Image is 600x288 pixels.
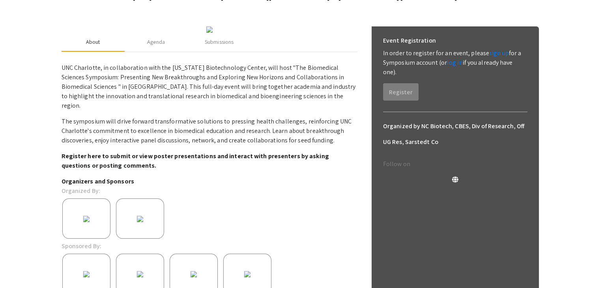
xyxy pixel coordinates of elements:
img: da5d31e0-8827-44e6-b7f3-f62a9021da42.png [78,266,95,282]
h6: Event Registration [383,33,436,49]
p: Sponsored By: [62,241,101,251]
p: UNC Charlotte, in collaboration with the [US_STATE] Biotechnology Center, will host "The Biomedic... [62,63,357,110]
p: The symposium will drive forward transformative solutions to pressing health challenges, reinforc... [62,117,357,145]
a: log in [447,58,463,67]
img: f59c74af-7554-481c-927e-f6e308d3c5c7.png [132,211,148,227]
div: Agenda [147,38,165,46]
img: c1384964-d4cf-4e9d-8fb0-60982fefffba.jpg [206,26,213,33]
div: About [86,38,100,46]
button: Register [383,83,419,101]
p: In order to register for an event, please for a Symposium account (or if you already have one). [383,49,527,77]
p: Follow on [383,159,527,169]
iframe: Chat [6,252,34,282]
h6: Organized by NC Biotech, CBES, Div of Research, Off UG Res, Sarstedt Co [383,118,527,150]
img: 8aab3962-c806-44e5-ba27-3c897f6935c1.png [132,266,148,282]
p: Organized By: [62,186,100,196]
p: Organizers and Sponsors [62,177,357,186]
a: sign up [489,49,509,57]
div: Submissions [205,38,234,46]
img: f5315b08-f0c9-4f05-8500-dc55d2649f1c.png [239,266,256,282]
img: ff6b5d6f-7c6c-465a-8f69-dc556cf32ab4.jpg [185,266,202,282]
img: 99400116-6a94-431f-b487-d8e0c4888162.png [78,211,95,227]
strong: Register here to submit or view poster presentations and interact with presenters by asking quest... [62,152,329,170]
